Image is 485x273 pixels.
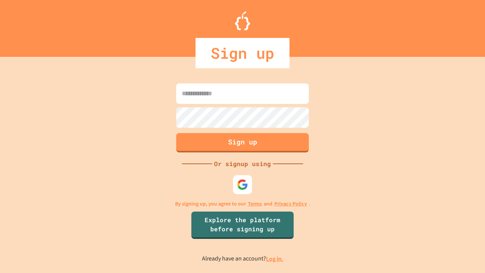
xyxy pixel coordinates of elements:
[266,255,283,263] a: Log in.
[235,11,250,30] img: Logo.svg
[196,38,289,68] div: Sign up
[237,179,248,190] img: google-icon.svg
[202,254,283,264] p: Already have an account?
[191,212,294,239] a: Explore the platform before signing up
[176,133,309,152] button: Sign up
[212,159,273,168] div: Or signup using
[274,200,307,208] a: Privacy Policy
[175,200,310,208] p: By signing up, you agree to our and .
[248,200,262,208] a: Terms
